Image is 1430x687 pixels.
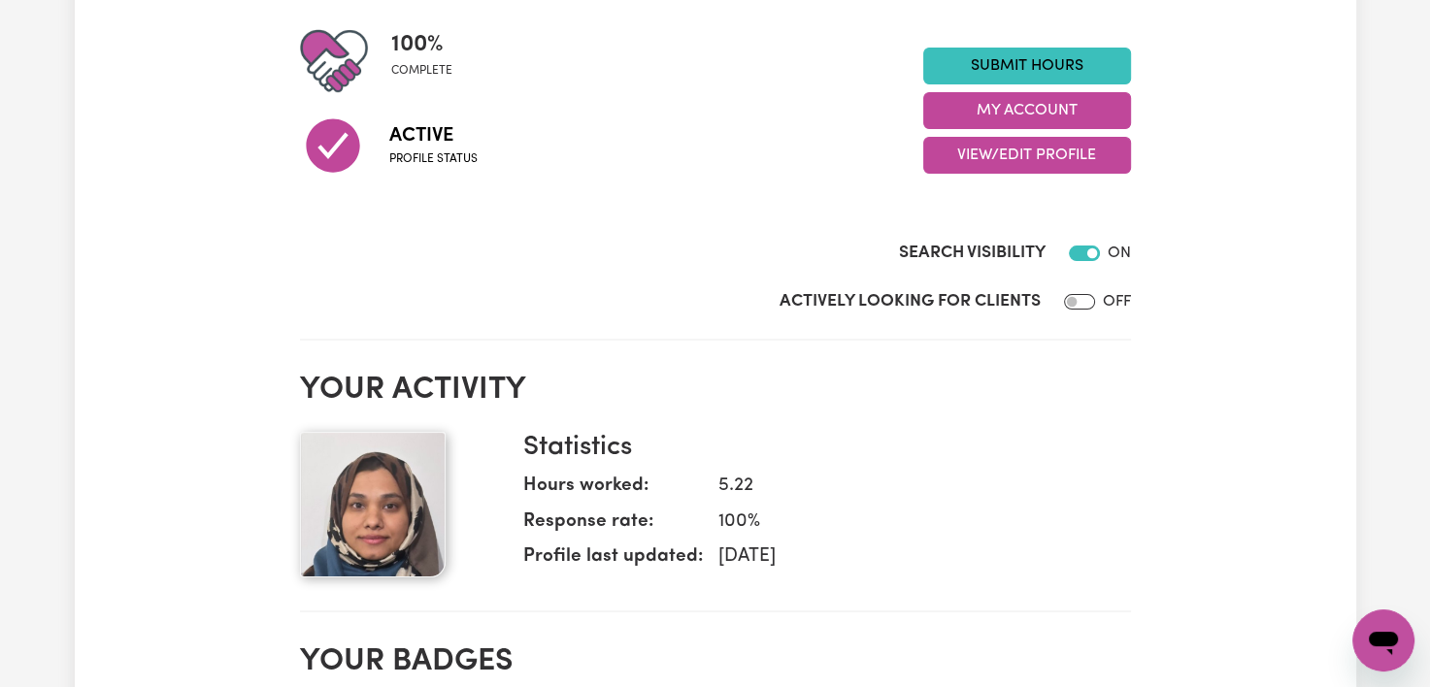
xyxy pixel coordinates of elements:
[780,289,1041,314] label: Actively Looking for Clients
[389,121,478,150] span: Active
[1103,294,1131,310] span: OFF
[923,137,1131,174] button: View/Edit Profile
[391,27,452,62] span: 100 %
[923,48,1131,84] a: Submit Hours
[391,62,452,80] span: complete
[300,372,1131,409] h2: Your activity
[389,150,478,168] span: Profile status
[300,643,1131,680] h2: Your badges
[523,508,703,544] dt: Response rate:
[523,473,703,508] dt: Hours worked:
[899,241,1046,266] label: Search Visibility
[703,473,1115,501] dd: 5.22
[523,432,1115,465] h3: Statistics
[923,92,1131,129] button: My Account
[1108,245,1131,261] span: ON
[1352,609,1414,671] iframe: Button to launch messaging window
[703,543,1115,572] dd: [DATE]
[391,27,468,95] div: Profile completeness: 100%
[300,432,446,577] img: Your profile picture
[523,543,703,579] dt: Profile last updated:
[703,508,1115,537] dd: 100 %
